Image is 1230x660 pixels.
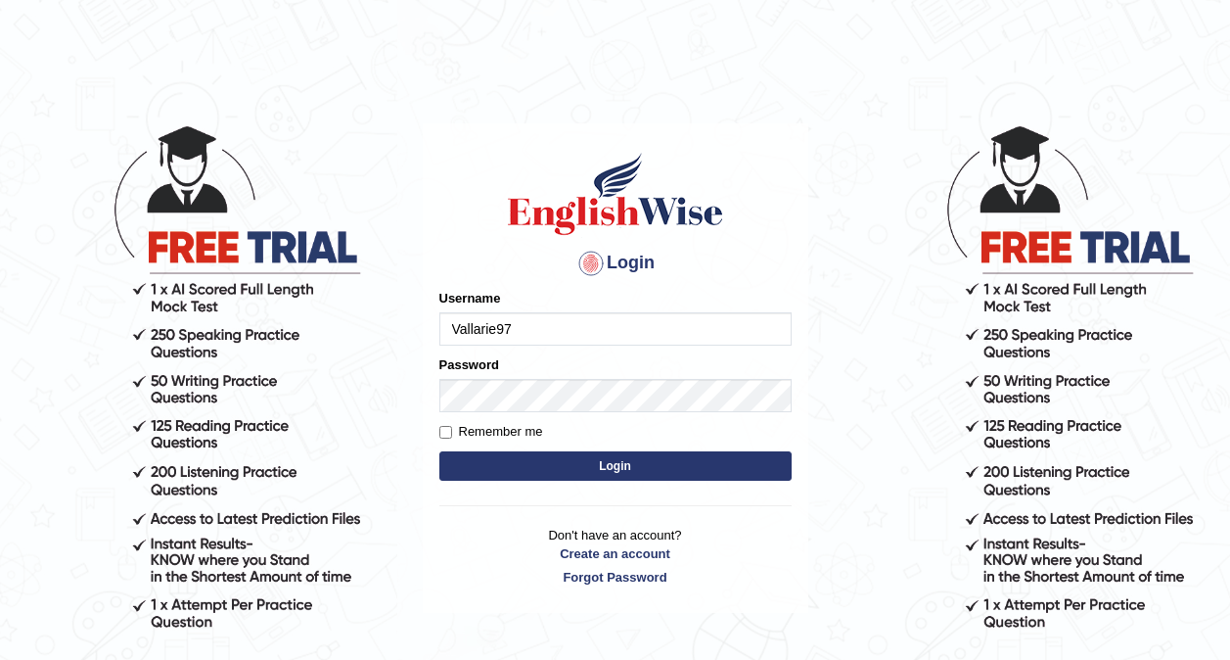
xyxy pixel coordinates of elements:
p: Don't have an account? [439,526,792,587]
img: Logo of English Wise sign in for intelligent practice with AI [504,150,727,238]
button: Login [439,451,792,481]
a: Forgot Password [439,568,792,587]
label: Password [439,355,499,374]
input: Remember me [439,426,452,439]
label: Username [439,289,501,307]
label: Remember me [439,422,543,442]
a: Create an account [439,544,792,563]
h4: Login [439,248,792,279]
